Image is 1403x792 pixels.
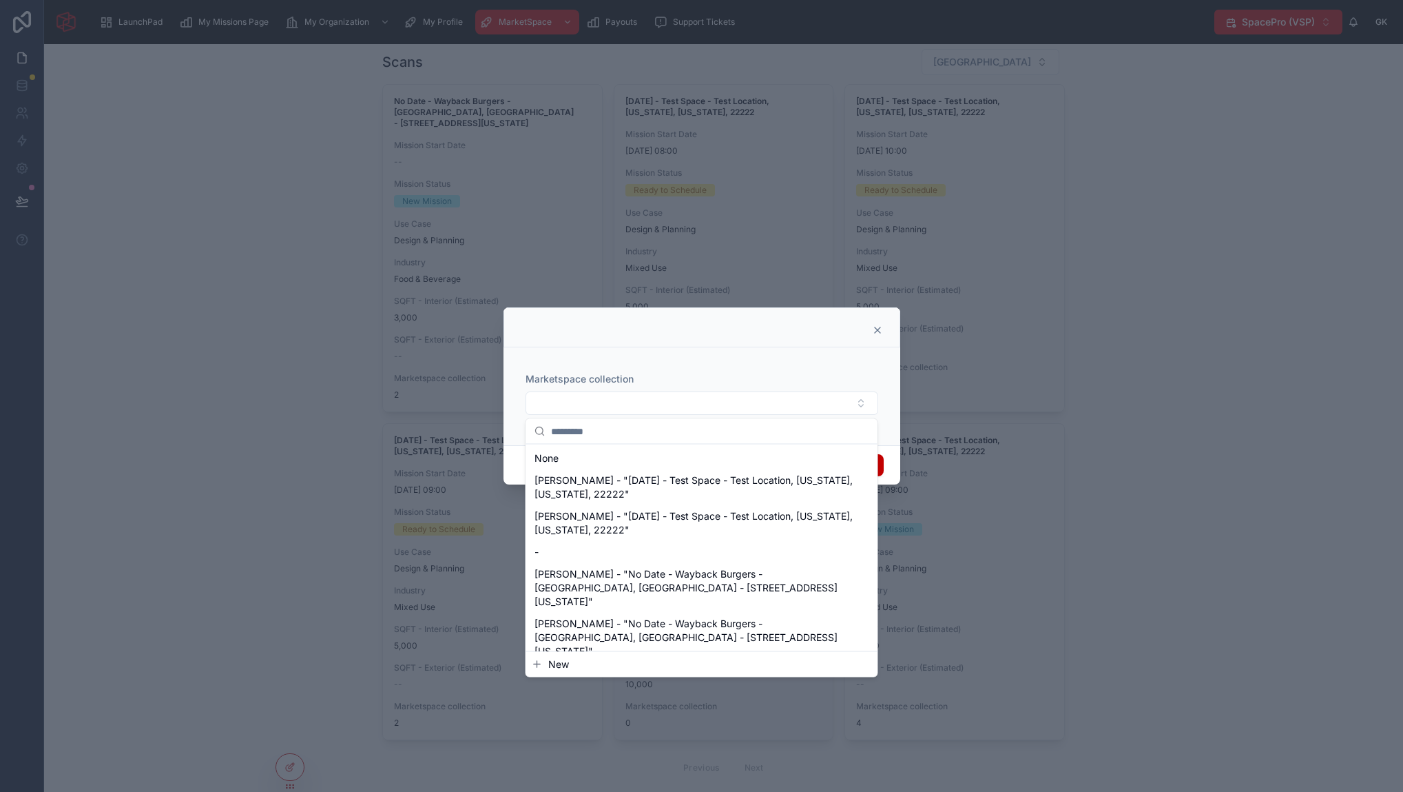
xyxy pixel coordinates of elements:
span: [PERSON_NAME] - "[DATE] - Test Space - Test Location, [US_STATE], [US_STATE], 22222" [534,509,853,537]
div: Suggestions [526,445,877,651]
span: Marketspace collection [526,373,634,385]
span: [PERSON_NAME] - "No Date - Wayback Burgers - [GEOGRAPHIC_DATA], [GEOGRAPHIC_DATA] - [STREET_ADDRE... [534,567,853,609]
span: [PERSON_NAME] - "[DATE] - Test Space - Test Location, [US_STATE], [US_STATE], 22222" [534,474,853,501]
button: Select Button [526,392,878,415]
span: [PERSON_NAME] - "No Date - Wayback Burgers - [GEOGRAPHIC_DATA], [GEOGRAPHIC_DATA] - [STREET_ADDRE... [534,617,853,658]
span: - [534,545,539,559]
div: None [529,447,875,469]
button: New [532,658,872,671]
span: New [548,658,569,671]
